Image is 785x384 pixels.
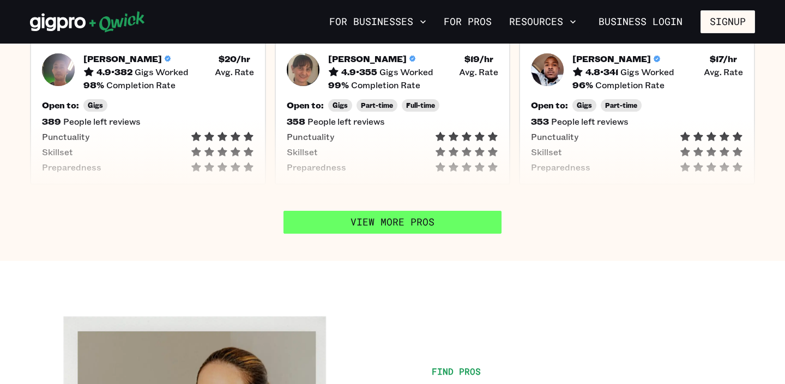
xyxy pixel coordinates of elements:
[620,66,674,77] span: Gigs Worked
[215,66,254,77] span: Avg. Rate
[63,116,141,127] span: People left reviews
[42,100,79,111] h5: Open to:
[287,116,305,127] h5: 358
[219,53,250,64] h5: $ 20 /hr
[551,116,629,127] span: People left reviews
[42,53,75,86] img: Pro headshot
[42,162,101,173] span: Preparedness
[379,66,433,77] span: Gigs Worked
[283,211,502,234] a: View More Pros
[287,147,318,157] span: Skillset
[531,147,562,157] span: Skillset
[333,101,348,109] span: Gigs
[287,53,319,86] img: Pro headshot
[701,10,755,33] button: Signup
[287,100,324,111] h5: Open to:
[605,101,637,109] span: Part-time
[325,13,431,31] button: For Businesses
[505,13,581,31] button: Resources
[531,131,578,142] span: Punctuality
[704,66,743,77] span: Avg. Rate
[88,101,103,109] span: Gigs
[439,13,496,31] a: For Pros
[595,80,665,90] span: Completion Rate
[287,162,346,173] span: Preparedness
[106,80,176,90] span: Completion Rate
[432,365,481,377] span: Find Pros
[585,66,618,77] h5: 4.8 • 341
[531,100,568,111] h5: Open to:
[83,80,104,90] h5: 98 %
[275,41,511,185] button: Pro headshot[PERSON_NAME]4.9•355Gigs Worked$19/hr Avg. Rate99%Completion RateOpen to:GigsPart-tim...
[361,101,393,109] span: Part-time
[531,116,549,127] h5: 353
[351,80,420,90] span: Completion Rate
[135,66,189,77] span: Gigs Worked
[96,66,132,77] h5: 4.9 • 382
[42,147,73,157] span: Skillset
[531,162,590,173] span: Preparedness
[710,53,737,64] h5: $ 17 /hr
[287,131,334,142] span: Punctuality
[577,101,592,109] span: Gigs
[42,116,61,127] h5: 389
[519,41,755,185] button: Pro headshot[PERSON_NAME]4.8•341Gigs Worked$17/hr Avg. Rate96%Completion RateOpen to:GigsPart-tim...
[328,53,407,64] h5: [PERSON_NAME]
[589,10,692,33] a: Business Login
[459,66,498,77] span: Avg. Rate
[464,53,493,64] h5: $ 19 /hr
[572,80,593,90] h5: 96 %
[406,101,435,109] span: Full-time
[83,53,162,64] h5: [PERSON_NAME]
[572,53,651,64] h5: [PERSON_NAME]
[341,66,377,77] h5: 4.9 • 355
[531,53,564,86] img: Pro headshot
[42,131,89,142] span: Punctuality
[328,80,349,90] h5: 99 %
[307,116,385,127] span: People left reviews
[30,41,266,185] button: Pro headshot[PERSON_NAME]4.9•382Gigs Worked$20/hr Avg. Rate98%Completion RateOpen to:Gigs389Peopl...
